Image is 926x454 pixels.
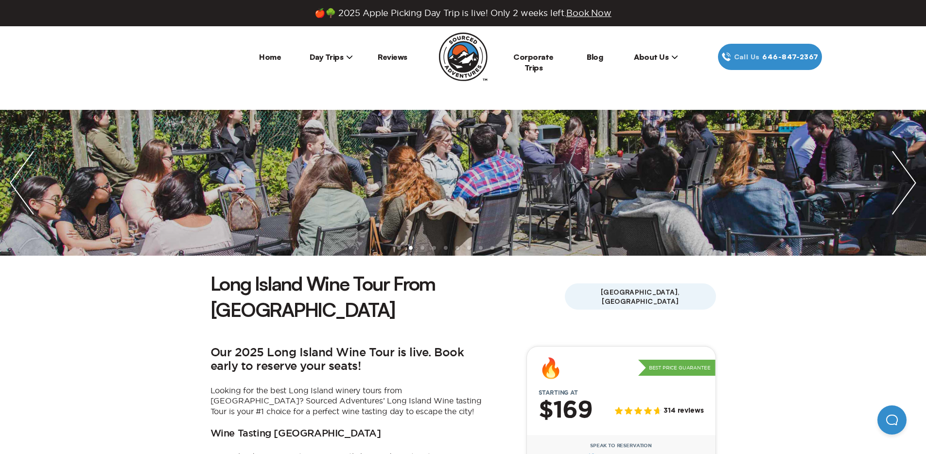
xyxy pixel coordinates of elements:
li: slide item 11 [514,246,518,250]
li: slide item 8 [479,246,483,250]
img: next slide / item [882,110,926,256]
li: slide item 2 [409,246,413,250]
li: slide item 3 [420,246,424,250]
h2: Our 2025 Long Island Wine Tour is live. Book early to reserve your seats! [210,346,483,374]
li: slide item 9 [490,246,494,250]
a: Home [259,52,281,62]
span: Starting at [527,389,590,396]
a: Call Us646‍-847‍-2367 [718,44,822,70]
p: Looking for the best Long Island winery tours from [GEOGRAPHIC_DATA]? Sourced Adventures’ Long Is... [210,385,483,417]
span: Day Trips [310,52,353,62]
li: slide item 6 [455,246,459,250]
span: 🍎🌳 2025 Apple Picking Day Trip is live! Only 2 weeks left. [314,8,611,18]
span: 314 reviews [664,407,703,415]
li: slide item 10 [502,246,506,250]
span: [GEOGRAPHIC_DATA], [GEOGRAPHIC_DATA] [565,283,716,310]
h2: $169 [539,398,593,423]
li: slide item 7 [467,246,471,250]
span: Book Now [566,8,612,17]
li: slide item 4 [432,246,436,250]
span: Call Us [731,52,763,62]
li: slide item 5 [444,246,448,250]
img: Sourced Adventures company logo [439,33,488,81]
li: slide item 12 [525,246,529,250]
div: 🔥 [539,358,563,378]
a: Corporate Trips [513,52,554,72]
h3: Wine Tasting [GEOGRAPHIC_DATA] [210,428,381,440]
a: Reviews [378,52,407,62]
h1: Long Island Wine Tour From [GEOGRAPHIC_DATA] [210,270,565,323]
li: slide item 1 [397,246,401,250]
p: Best Price Guarantee [638,360,716,376]
span: 646‍-847‍-2367 [762,52,818,62]
span: About Us [634,52,678,62]
a: Blog [587,52,603,62]
iframe: Help Scout Beacon - Open [877,405,907,435]
span: Speak to Reservation [590,443,652,449]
